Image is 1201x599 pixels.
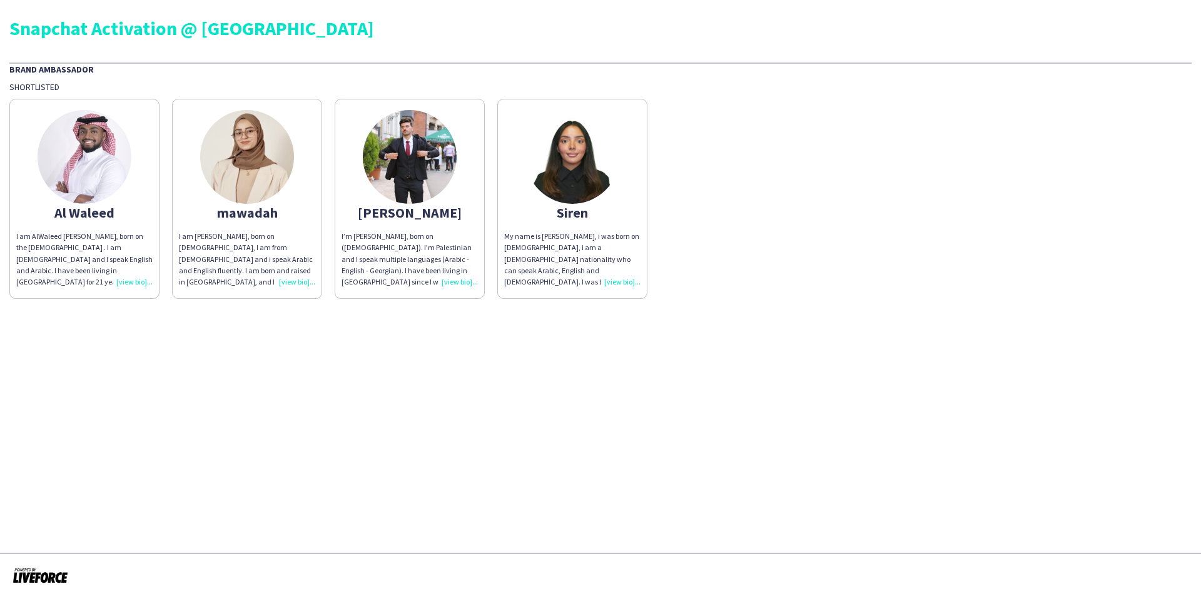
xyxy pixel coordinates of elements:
[504,231,641,288] div: My name is [PERSON_NAME], i was born on [DEMOGRAPHIC_DATA], i am a [DEMOGRAPHIC_DATA] nationality...
[38,110,131,204] img: thumb-672cc48b8164b.jpeg
[179,231,315,288] div: I am [PERSON_NAME], born on [DEMOGRAPHIC_DATA], I am from [DEMOGRAPHIC_DATA] and i speak Arabic a...
[363,110,457,204] img: thumb-fee18509-e7b8-4586-95cb-470e84fcaa15.jpg
[13,566,68,584] img: Powered by Liveforce
[179,207,315,218] div: mawadah
[504,207,641,218] div: Siren
[16,231,153,288] div: I am AlWaleed [PERSON_NAME], born on the [DEMOGRAPHIC_DATA] . I am [DEMOGRAPHIC_DATA] and I speak...
[9,19,1192,38] div: Snapchat Activation @ [GEOGRAPHIC_DATA]
[200,110,294,204] img: thumb-68b2b1581adba.jpeg
[525,110,619,204] img: thumb-688c1de6628fd.jpeg
[16,207,153,218] div: Al Waleed
[9,81,1192,93] div: Shortlisted
[342,207,478,218] div: [PERSON_NAME]
[342,231,478,288] div: I’m [PERSON_NAME], born on ([DEMOGRAPHIC_DATA]). I’m Palestinian and I speak multiple languages (...
[9,63,1192,75] div: Brand Ambassador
